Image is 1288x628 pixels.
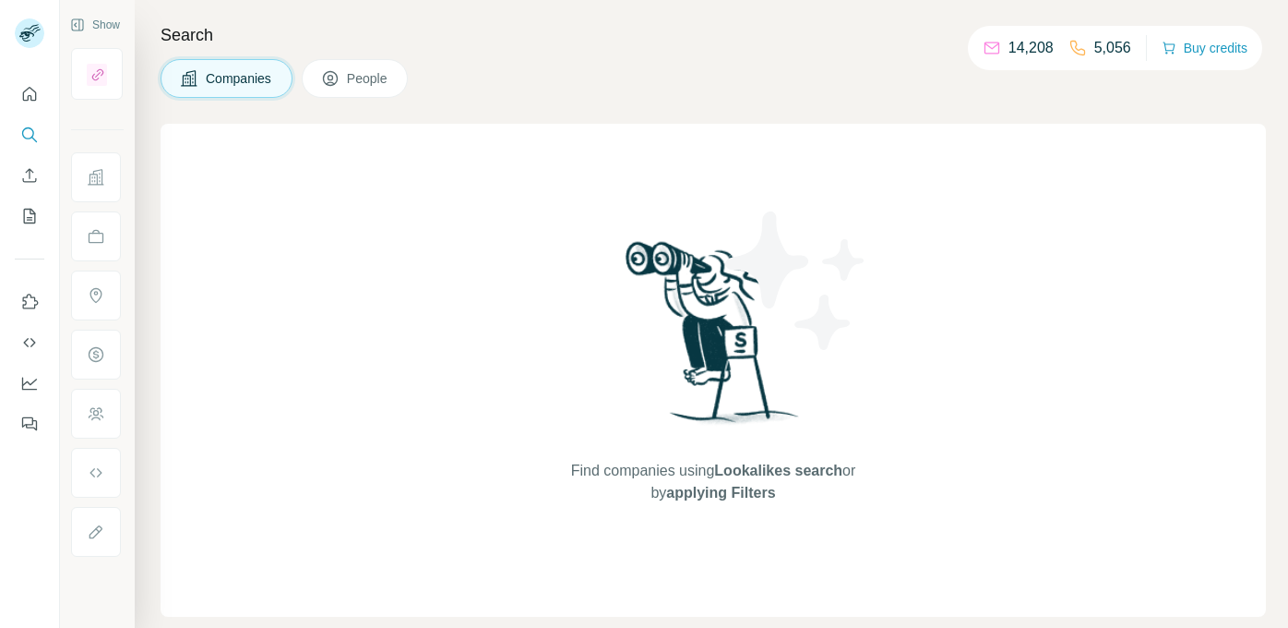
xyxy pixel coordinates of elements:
button: My lists [15,199,44,233]
button: Enrich CSV [15,159,44,192]
button: Dashboard [15,367,44,400]
span: applying Filters [666,485,775,501]
p: 14,208 [1008,37,1054,59]
button: Feedback [15,407,44,441]
h4: Search [161,22,1266,48]
button: Show [57,11,133,39]
span: Find companies using or by [566,460,861,504]
button: Buy credits [1162,35,1247,61]
img: Surfe Illustration - Stars [713,198,879,364]
button: Quick start [15,78,44,111]
img: Surfe Illustration - Woman searching with binoculars [617,236,809,442]
span: Lookalikes search [714,463,842,478]
span: Companies [206,69,273,88]
span: People [347,69,389,88]
button: Use Surfe on LinkedIn [15,285,44,319]
button: Use Surfe API [15,326,44,359]
p: 5,056 [1094,37,1131,59]
button: Search [15,118,44,151]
